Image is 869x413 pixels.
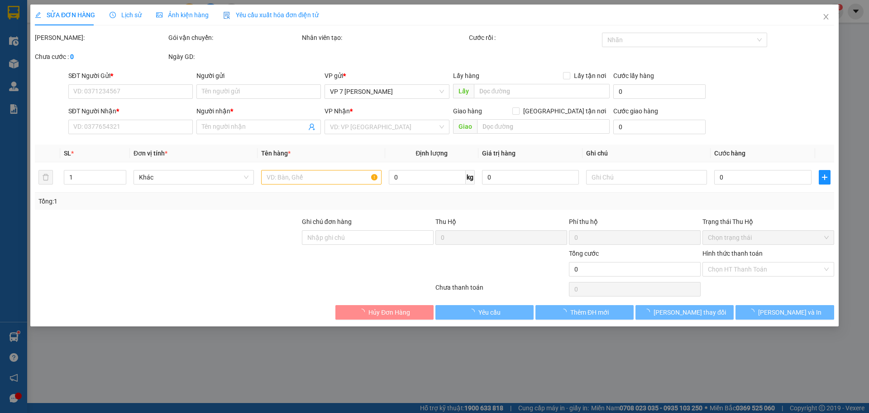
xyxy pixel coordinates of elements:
[335,305,434,320] button: Hủy Đơn Hàng
[302,230,434,245] input: Ghi chú đơn hàng
[560,309,570,315] span: loading
[613,107,658,115] label: Cước giao hàng
[435,218,456,225] span: Thu Hộ
[813,5,839,30] button: Close
[474,84,610,98] input: Dọc đường
[302,218,352,225] label: Ghi chú đơn hàng
[570,307,609,317] span: Thêm ĐH mới
[139,170,248,184] span: Khác
[168,52,300,62] div: Ngày GD:
[702,217,834,227] div: Trạng thái Thu Hộ
[569,250,599,257] span: Tổng cước
[68,106,193,116] div: SĐT Người Nhận
[569,217,701,230] div: Phí thu hộ
[435,305,534,320] button: Yêu cầu
[583,145,711,162] th: Ghi chú
[819,174,830,181] span: plus
[468,309,478,315] span: loading
[358,309,368,315] span: loading
[535,305,634,320] button: Thêm ĐH mới
[70,53,74,60] b: 0
[156,11,209,19] span: Ảnh kiện hàng
[196,71,321,81] div: Người gửi
[644,309,654,315] span: loading
[714,150,745,157] span: Cước hàng
[570,71,610,81] span: Lấy tận nơi
[64,150,71,157] span: SL
[35,33,167,43] div: [PERSON_NAME]:
[416,150,448,157] span: Định lượng
[168,33,300,43] div: Gói vận chuyển:
[469,33,601,43] div: Cước rồi :
[453,119,477,134] span: Giao
[110,12,116,18] span: clock-circle
[368,307,410,317] span: Hủy Đơn Hàng
[261,150,291,157] span: Tên hàng
[819,170,831,185] button: plus
[477,119,610,134] input: Dọc đường
[478,307,501,317] span: Yêu cầu
[35,11,95,19] span: SỬA ĐƠN HÀNG
[223,12,230,19] img: icon
[325,107,350,115] span: VP Nhận
[38,170,53,185] button: delete
[654,307,726,317] span: [PERSON_NAME] thay đổi
[453,107,482,115] span: Giao hàng
[261,170,382,185] input: VD: Bàn, Ghế
[758,307,821,317] span: [PERSON_NAME] và In
[110,11,142,19] span: Lịch sử
[156,12,162,18] span: picture
[466,170,475,185] span: kg
[453,72,479,79] span: Lấy hàng
[196,106,321,116] div: Người nhận
[68,71,193,81] div: SĐT Người Gửi
[748,309,758,315] span: loading
[325,71,449,81] div: VP gửi
[736,305,834,320] button: [PERSON_NAME] và In
[482,150,516,157] span: Giá trị hàng
[613,72,654,79] label: Cước lấy hàng
[822,13,830,20] span: close
[38,196,335,206] div: Tổng: 1
[309,123,316,131] span: user-add
[434,282,568,298] div: Chưa thanh toán
[520,106,610,116] span: [GEOGRAPHIC_DATA] tận nơi
[613,120,706,134] input: Cước giao hàng
[35,52,167,62] div: Chưa cước :
[134,150,167,157] span: Đơn vị tính
[702,250,763,257] label: Hình thức thanh toán
[635,305,734,320] button: [PERSON_NAME] thay đổi
[587,170,707,185] input: Ghi Chú
[613,84,706,99] input: Cước lấy hàng
[330,85,444,98] span: VP 7 Phạm Văn Đồng
[223,11,319,19] span: Yêu cầu xuất hóa đơn điện tử
[453,84,474,98] span: Lấy
[302,33,467,43] div: Nhân viên tạo:
[708,231,829,244] span: Chọn trạng thái
[35,12,41,18] span: edit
